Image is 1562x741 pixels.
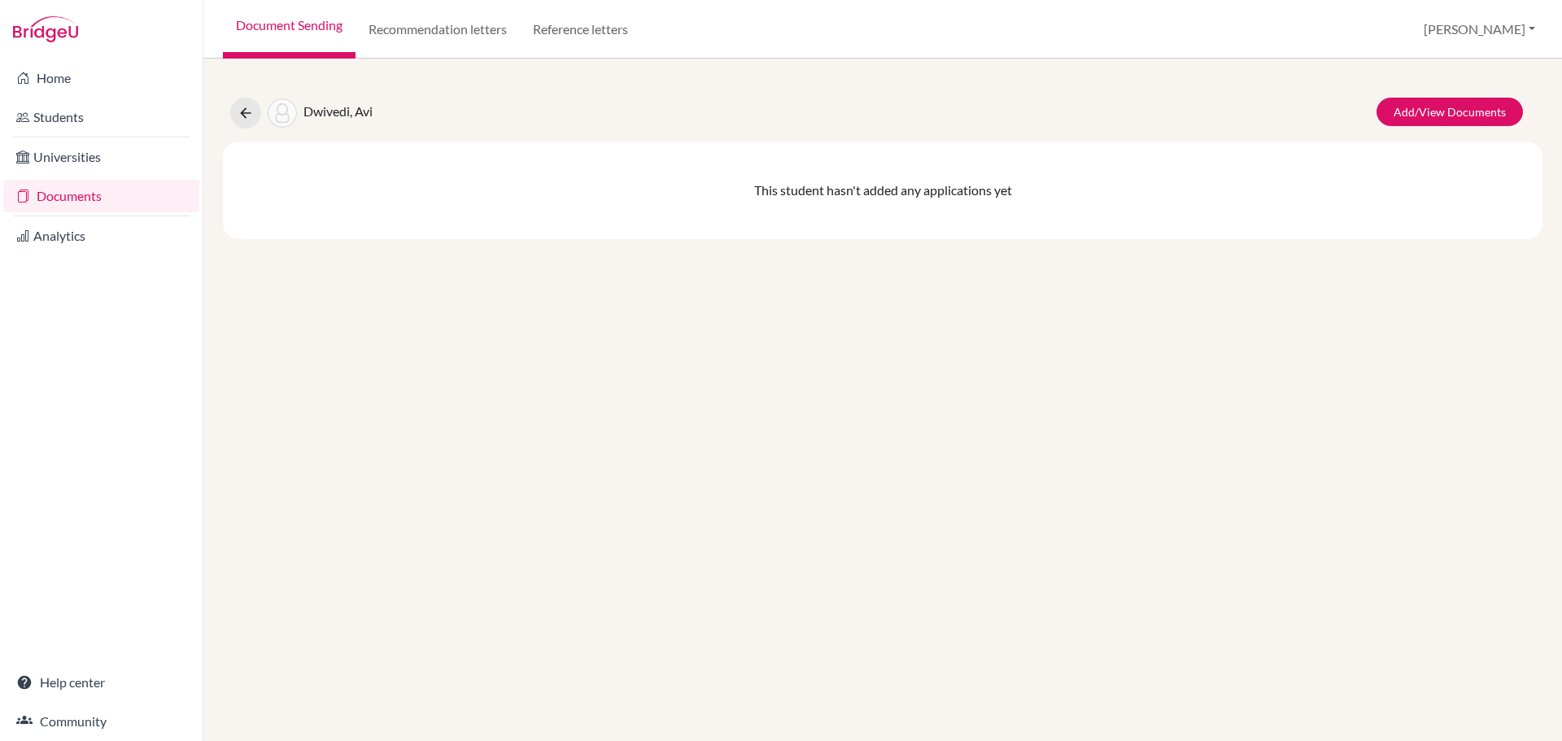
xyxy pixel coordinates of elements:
a: Home [3,62,199,94]
button: [PERSON_NAME] [1416,14,1542,45]
a: Community [3,705,199,738]
a: Students [3,101,199,133]
a: Add/View Documents [1377,98,1523,126]
a: Analytics [3,220,199,252]
img: Bridge-U [13,16,78,42]
span: Dwivedi, Avi [303,103,373,119]
div: This student hasn't added any applications yet [223,142,1542,239]
a: Universities [3,141,199,173]
a: Help center [3,666,199,699]
a: Documents [3,180,199,212]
